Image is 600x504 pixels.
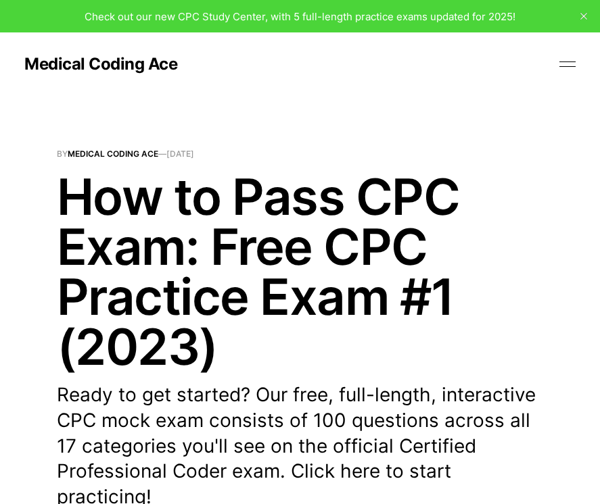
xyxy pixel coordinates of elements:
[573,5,595,27] button: close
[68,149,158,159] a: Medical Coding Ace
[57,150,544,158] span: By —
[85,10,515,23] span: Check out our new CPC Study Center, with 5 full-length practice exams updated for 2025!
[375,438,600,504] iframe: portal-trigger
[57,172,544,372] h1: How to Pass CPC Exam: Free CPC Practice Exam #1 (2023)
[24,56,177,72] a: Medical Coding Ace
[166,149,194,159] time: [DATE]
